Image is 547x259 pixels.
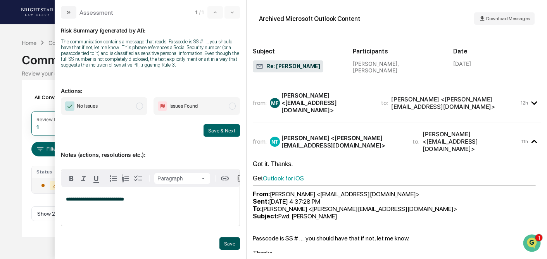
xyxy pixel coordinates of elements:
[5,134,53,148] a: 🖐️Preclearance
[195,9,197,15] span: 1
[22,70,525,77] div: Review your communication records across channels
[256,63,320,70] span: Re: [PERSON_NAME]
[270,98,280,108] div: MF
[453,48,541,55] h2: Date
[53,134,99,148] a: 🗄️Attestations
[253,175,541,182] div: Get
[270,137,280,147] div: NT
[61,18,240,34] p: Risk Summary (generated by AI):
[31,91,90,103] div: All Conversations
[486,16,530,21] span: Download Messages
[22,39,36,46] div: Home
[36,117,74,122] div: Review Required
[8,138,14,144] div: 🖐️
[16,106,22,112] img: 1746055101610-c473b297-6a78-478c-a979-82029cc54cd1
[204,124,240,137] button: Save & Next
[263,175,304,182] a: Outlook for iOS
[253,99,267,106] span: from:
[8,59,22,73] img: 1746055101610-c473b297-6a78-478c-a979-82029cc54cd1
[233,173,246,184] button: Attach files
[381,99,388,106] span: to:
[253,48,340,55] h2: Subject
[132,62,141,71] button: Start new chat
[253,198,269,205] b: Sent:
[453,60,471,67] div: [DATE]
[19,8,56,16] img: logo
[253,235,541,242] div: Passcode is SS # …. you should have that if not, let me know.
[8,16,141,29] p: How can we help?
[61,142,240,158] p: Notes (actions, resolutions etc.):
[158,101,167,111] img: Flag
[474,12,535,25] button: Download Messages
[35,67,110,73] div: We're offline, we'll be back soon
[8,86,52,92] div: Past conversations
[64,105,67,111] span: •
[16,59,30,73] img: 8933085812038_c878075ebb4cc5468115_72.jpg
[253,249,541,257] div: Thanks,
[78,172,90,185] button: Italic
[90,172,102,185] button: Underline
[253,138,267,145] span: from:
[48,39,111,46] div: Communications Archive
[35,59,127,67] div: Start new chat
[36,124,39,130] div: 1
[219,237,240,250] button: Save
[253,190,270,198] b: From:
[32,166,70,178] th: Status
[259,15,360,22] div: Archived Microsoft Outlook Content
[521,139,528,144] time: Monday, October 13, 2025 at 3:52:26 PM
[5,149,52,163] a: 🔎Data Lookup
[24,105,63,111] span: [PERSON_NAME]
[522,233,543,254] iframe: Open customer support
[253,213,278,220] b: Subject:
[281,134,403,149] div: [PERSON_NAME] <[PERSON_NAME][EMAIL_ADDRESS][DOMAIN_NAME]>
[16,152,49,160] span: Data Lookup
[8,153,14,159] div: 🔎
[77,102,98,110] span: No Issues
[8,98,20,110] img: Jack Rasmussen
[16,137,50,145] span: Preclearance
[391,96,519,110] div: [PERSON_NAME] <[PERSON_NAME][EMAIL_ADDRESS][DOMAIN_NAME]>
[253,205,262,213] b: To:
[77,171,94,177] span: Pylon
[169,102,198,110] span: Issues Found
[79,9,113,16] div: Assessment
[55,171,94,177] a: Powered byPylon
[65,172,78,185] button: Bold
[353,60,440,74] div: [PERSON_NAME], [PERSON_NAME]
[154,173,210,184] button: Block type
[521,100,528,106] time: Monday, October 13, 2025 at 2:37:28 PM
[281,92,372,114] div: [PERSON_NAME] <[EMAIL_ADDRESS][DOMAIN_NAME]>
[64,137,96,145] span: Attestations
[412,138,419,145] span: to:
[423,130,520,153] div: [PERSON_NAME] <[EMAIL_ADDRESS][DOMAIN_NAME]>
[353,48,440,55] h2: Participants
[56,138,62,144] div: 🗄️
[69,105,85,111] span: [DATE]
[199,9,206,15] span: / 1
[61,78,240,94] p: Actions:
[253,190,541,227] div: [PERSON_NAME] <[EMAIL_ADDRESS][DOMAIN_NAME]> [DATE] 4:37:28 PM [PERSON_NAME] <[PERSON_NAME][EMAIL...
[31,142,65,156] button: Filters
[22,47,525,67] div: Communications Archive
[120,84,141,94] button: See all
[253,161,541,168] div: Got it. Thanks.
[61,39,240,68] div: The communication contains a message that reads 'Passcode is SS # …. you should have that if not,...
[65,101,74,111] img: Checkmark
